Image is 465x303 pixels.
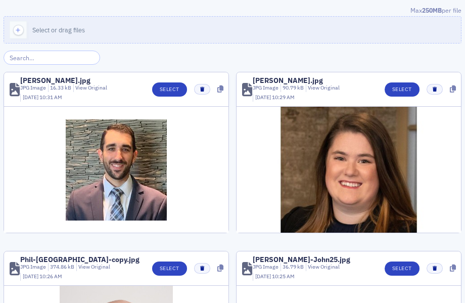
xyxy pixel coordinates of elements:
[253,84,278,92] div: JPG Image
[20,77,90,84] div: [PERSON_NAME].jpg
[308,263,340,270] a: View Original
[48,84,72,92] div: 16.33 kB
[281,263,304,271] div: 36.79 kB
[75,84,107,91] a: View Original
[272,273,295,280] span: 10:25 AM
[308,84,340,91] a: View Original
[255,94,272,101] span: [DATE]
[39,94,62,101] span: 10:31 AM
[20,256,139,263] div: Phil-[GEOGRAPHIC_DATA]-copy.jpg
[152,262,187,276] button: Select
[4,51,100,65] input: Search…
[78,263,110,270] a: View Original
[20,84,46,92] div: JPG Image
[48,263,75,271] div: 374.86 kB
[20,263,46,271] div: JPG Image
[281,84,304,92] div: 90.79 kB
[253,77,323,84] div: [PERSON_NAME].jpg
[4,16,461,44] button: Select or drag files
[32,26,85,34] span: Select or drag files
[4,6,461,17] div: Max per file
[272,94,295,101] span: 10:29 AM
[39,273,62,280] span: 10:26 AM
[253,256,350,263] div: [PERSON_NAME]-John25.jpg
[255,273,272,280] span: [DATE]
[23,94,39,101] span: [DATE]
[253,263,278,271] div: JPG Image
[152,82,187,97] button: Select
[385,82,420,97] button: Select
[422,6,442,14] span: 250MB
[385,262,420,276] button: Select
[23,273,39,280] span: [DATE]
